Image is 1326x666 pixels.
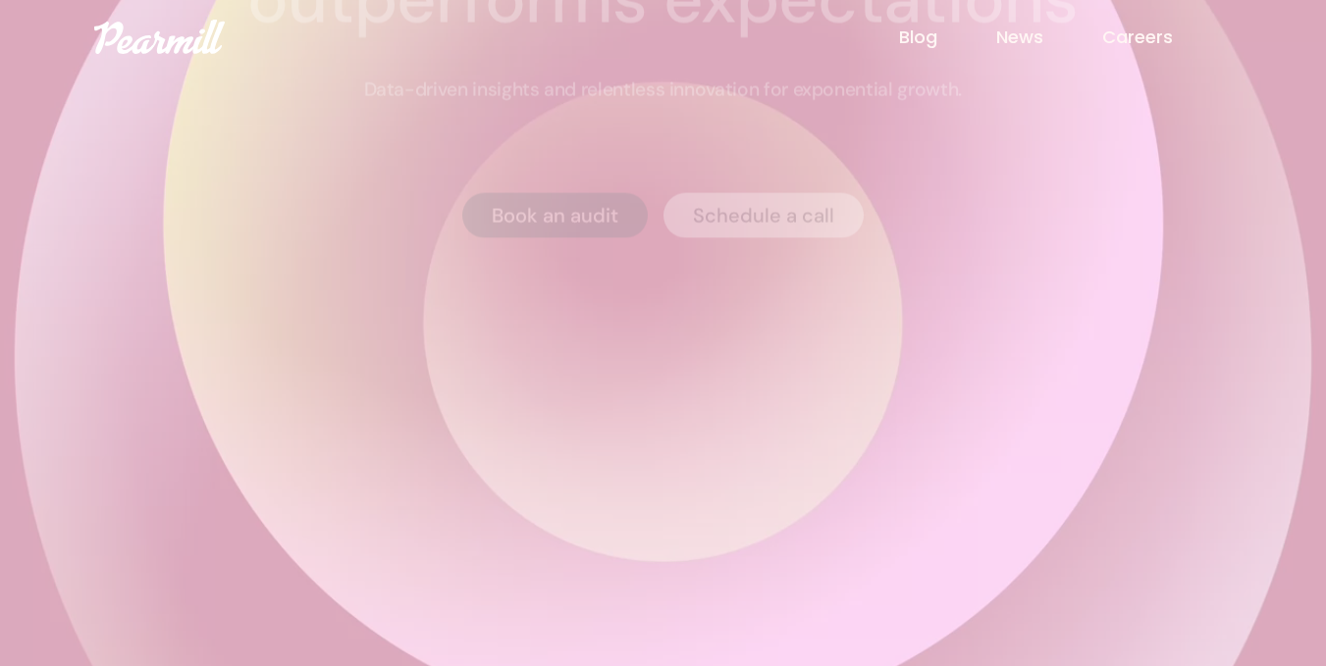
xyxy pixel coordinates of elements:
a: Blog [899,25,996,50]
a: Schedule a call [663,192,864,237]
a: Careers [1102,25,1232,50]
a: Book an audit [462,192,648,237]
img: Pearmill logo [94,20,225,54]
a: News [996,25,1102,50]
p: Data-driven insights and relentless innovation for exponential growth. [364,77,962,102]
